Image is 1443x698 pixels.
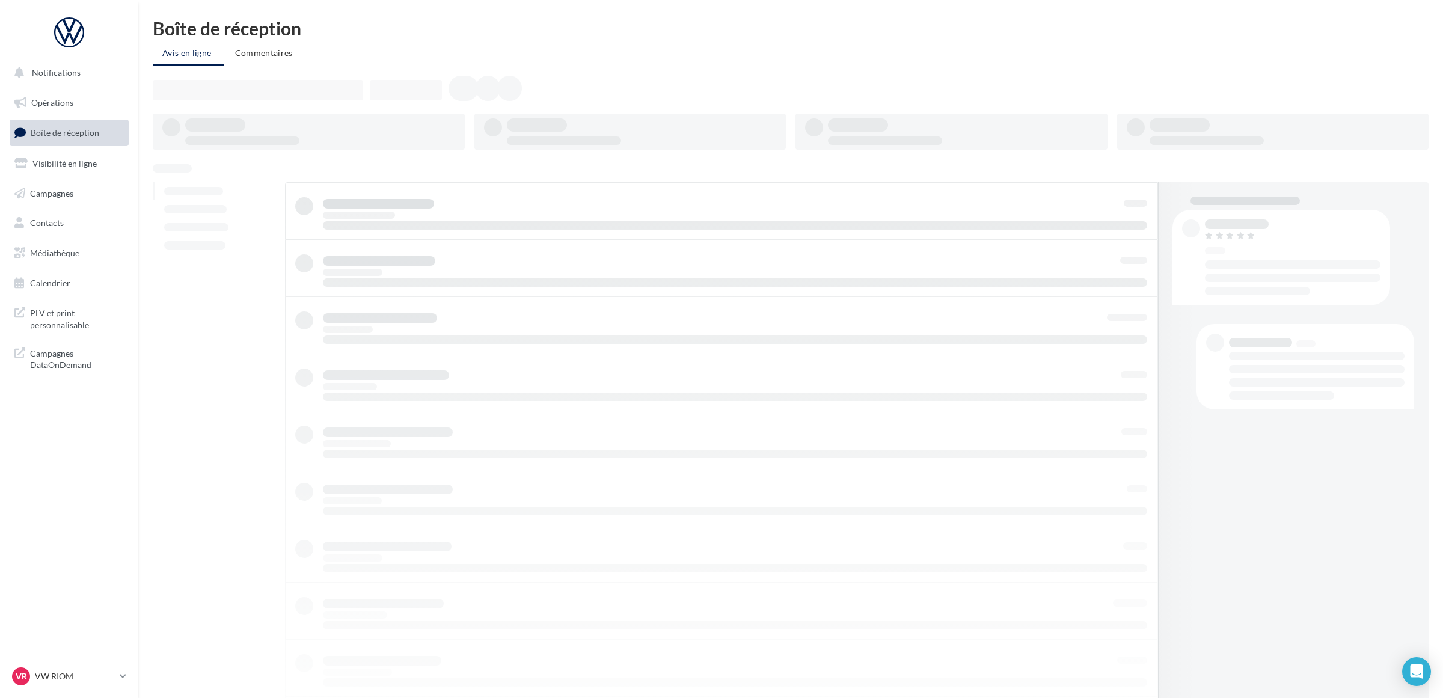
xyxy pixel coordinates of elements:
[7,181,131,206] a: Campagnes
[1402,657,1431,686] div: Open Intercom Messenger
[31,97,73,108] span: Opérations
[7,120,131,145] a: Boîte de réception
[32,67,81,78] span: Notifications
[7,90,131,115] a: Opérations
[7,151,131,176] a: Visibilité en ligne
[30,305,124,331] span: PLV et print personnalisable
[7,210,131,236] a: Contacts
[7,271,131,296] a: Calendrier
[235,47,293,58] span: Commentaires
[7,300,131,335] a: PLV et print personnalisable
[153,19,1429,37] div: Boîte de réception
[10,665,129,688] a: VR VW RIOM
[7,60,126,85] button: Notifications
[31,127,99,138] span: Boîte de réception
[30,278,70,288] span: Calendrier
[16,670,27,682] span: VR
[7,340,131,376] a: Campagnes DataOnDemand
[30,248,79,258] span: Médiathèque
[32,158,97,168] span: Visibilité en ligne
[30,188,73,198] span: Campagnes
[35,670,115,682] p: VW RIOM
[7,240,131,266] a: Médiathèque
[30,345,124,371] span: Campagnes DataOnDemand
[30,218,64,228] span: Contacts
